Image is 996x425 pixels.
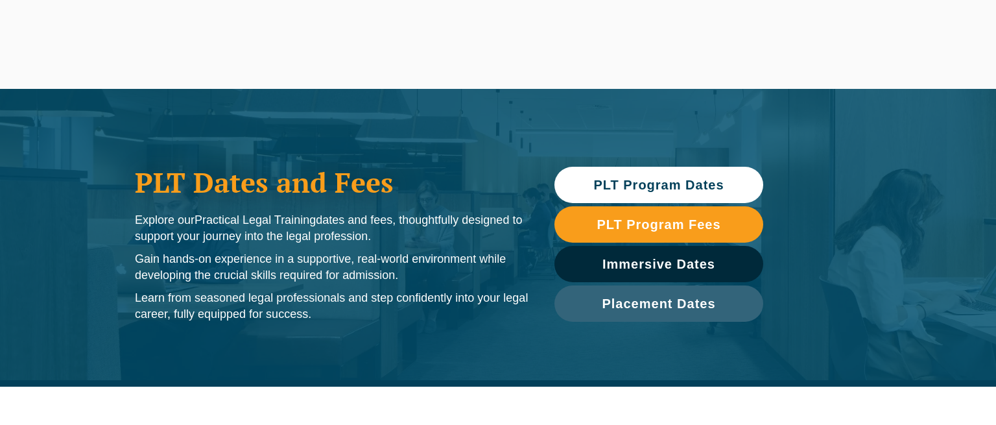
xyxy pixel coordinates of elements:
[554,167,763,203] a: PLT Program Dates
[135,212,528,245] p: Explore our dates and fees, thoughtfully designed to support your journey into the legal profession.
[135,251,528,284] p: Gain hands-on experience in a supportive, real-world environment while developing the crucial ski...
[135,290,528,322] p: Learn from seasoned legal professionals and step confidently into your legal career, fully equipp...
[602,258,715,271] span: Immersive Dates
[597,218,720,231] span: PLT Program Fees
[602,297,715,310] span: Placement Dates
[554,246,763,282] a: Immersive Dates
[593,178,724,191] span: PLT Program Dates
[554,206,763,243] a: PLT Program Fees
[135,166,528,199] h1: PLT Dates and Fees
[195,213,316,226] span: Practical Legal Training
[554,285,763,322] a: Placement Dates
